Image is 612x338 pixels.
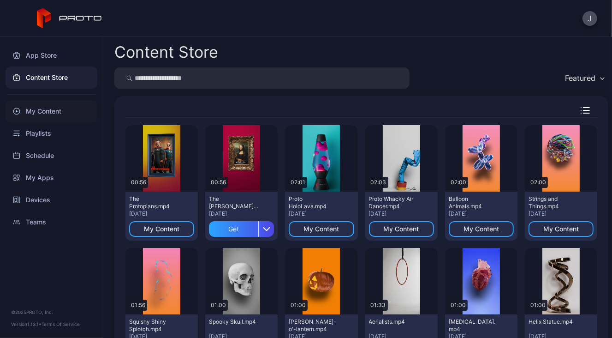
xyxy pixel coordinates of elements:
div: The Mona Lisa.mp4 [209,195,260,210]
button: Featured [560,67,608,89]
div: Content Store [114,44,218,60]
button: My Content [129,221,194,237]
button: My Content [369,221,434,237]
div: Helix Statue.mp4 [529,318,579,326]
div: Proto Whacky Air Dancer.mp4 [369,195,420,210]
a: Playlists [6,122,97,145]
div: The Protopians.mp4 [129,195,180,210]
a: Teams [6,211,97,233]
div: Jack-o'-lantern.mp4 [289,318,339,333]
a: Devices [6,189,97,211]
button: My Content [289,221,354,237]
div: My Content [144,225,179,233]
div: Get [209,221,258,237]
div: Squishy Shiny Splotch.mp4 [129,318,180,333]
div: Human Heart.mp4 [449,318,499,333]
div: Balloon Animals.mp4 [449,195,499,210]
div: My Content [543,225,579,233]
div: Aerialists.mp4 [369,318,420,326]
a: Schedule [6,145,97,167]
div: [DATE] [449,210,514,217]
a: Terms Of Service [42,321,80,327]
div: © 2025 PROTO, Inc. [11,308,92,316]
div: My Content [384,225,419,233]
a: App Store [6,44,97,66]
div: [DATE] [129,210,194,217]
div: Spooky Skull.mp4 [209,318,260,326]
div: [DATE] [369,210,434,217]
div: My Content [463,225,499,233]
div: Featured [565,73,595,83]
a: My Apps [6,167,97,189]
span: Version 1.13.1 • [11,321,42,327]
button: My Content [529,221,594,237]
a: Content Store [6,66,97,89]
div: Strings and Things.mp4 [529,195,579,210]
button: J [582,11,597,26]
button: Get [209,221,274,237]
button: My Content [449,221,514,237]
div: [DATE] [209,210,274,217]
a: My Content [6,100,97,122]
div: Proto HoloLava.mp4 [289,195,339,210]
div: My Content [303,225,339,233]
div: [DATE] [289,210,354,217]
div: [DATE] [529,210,594,217]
